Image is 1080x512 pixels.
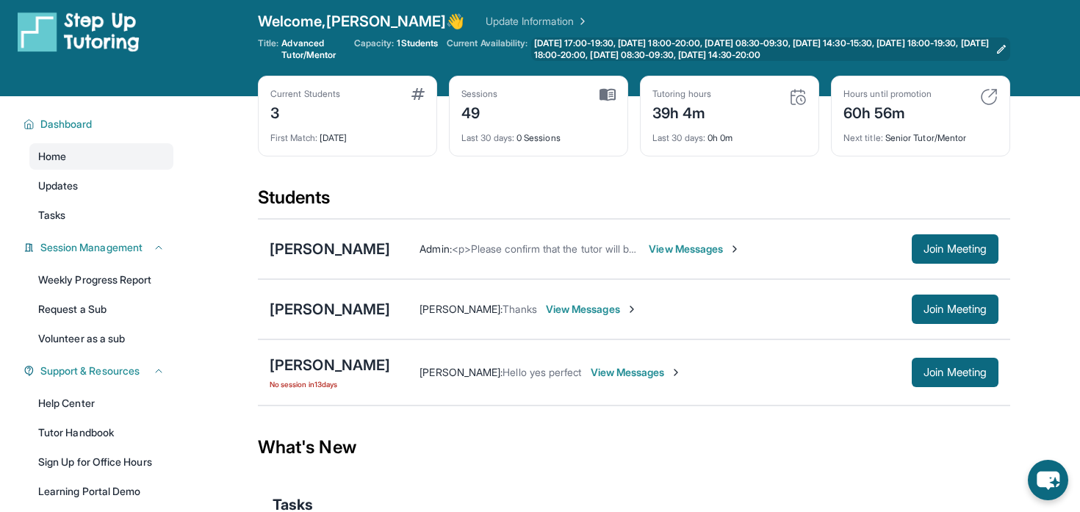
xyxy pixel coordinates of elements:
div: [PERSON_NAME] [270,355,390,375]
span: Title: [258,37,278,61]
span: Tasks [38,208,65,223]
div: Students [258,186,1010,218]
img: Chevron-Right [729,243,741,255]
a: Request a Sub [29,296,173,322]
div: 0h 0m [652,123,807,144]
a: Weekly Progress Report [29,267,173,293]
img: Chevron-Right [670,367,682,378]
span: [DATE] 17:00-19:30, [DATE] 18:00-20:00, [DATE] 08:30-09:30, [DATE] 14:30-15:30, [DATE] 18:00-19:3... [534,37,990,61]
div: [PERSON_NAME] [270,239,390,259]
button: chat-button [1028,460,1068,500]
span: Join Meeting [924,245,987,253]
button: Session Management [35,240,165,255]
a: Home [29,143,173,170]
button: Join Meeting [912,234,998,264]
div: 3 [270,100,340,123]
a: Update Information [486,14,588,29]
span: Join Meeting [924,305,987,314]
span: [PERSON_NAME] : [420,366,503,378]
span: Updates [38,179,79,193]
span: Hello yes perfect [503,366,581,378]
div: Current Students [270,88,340,100]
span: Advanced Tutor/Mentor [281,37,345,61]
button: Join Meeting [912,295,998,324]
img: card [600,88,616,101]
span: Dashboard [40,117,93,131]
span: Join Meeting [924,368,987,377]
span: First Match : [270,132,317,143]
a: Tasks [29,202,173,228]
span: No session in 13 days [270,378,390,390]
span: Last 30 days : [461,132,514,143]
img: card [980,88,998,106]
button: Join Meeting [912,358,998,387]
img: card [789,88,807,106]
span: Next title : [843,132,883,143]
a: [DATE] 17:00-19:30, [DATE] 18:00-20:00, [DATE] 08:30-09:30, [DATE] 14:30-15:30, [DATE] 18:00-19:3... [531,37,1010,61]
span: Support & Resources [40,364,140,378]
div: Tutoring hours [652,88,711,100]
div: [PERSON_NAME] [270,299,390,320]
span: Thanks [503,303,536,315]
span: Last 30 days : [652,132,705,143]
span: [PERSON_NAME] : [420,303,503,315]
a: Volunteer as a sub [29,325,173,352]
a: Help Center [29,390,173,417]
span: Admin : [420,242,451,255]
div: 39h 4m [652,100,711,123]
span: 1 Students [397,37,438,49]
span: View Messages [546,302,638,317]
div: 60h 56m [843,100,932,123]
img: logo [18,11,140,52]
a: Sign Up for Office Hours [29,449,173,475]
img: Chevron Right [574,14,588,29]
div: Senior Tutor/Mentor [843,123,998,144]
a: Updates [29,173,173,199]
span: Capacity: [354,37,395,49]
a: Tutor Handbook [29,419,173,446]
div: Sessions [461,88,498,100]
span: Welcome, [PERSON_NAME] 👋 [258,11,465,32]
span: Current Availability: [447,37,528,61]
span: View Messages [649,242,741,256]
span: <p>Please confirm that the tutor will be able to attend your first assigned meeting time before j... [452,242,982,255]
div: 49 [461,100,498,123]
img: Chevron-Right [626,303,638,315]
img: card [411,88,425,100]
div: 0 Sessions [461,123,616,144]
span: Home [38,149,66,164]
div: [DATE] [270,123,425,144]
div: Hours until promotion [843,88,932,100]
span: Session Management [40,240,143,255]
span: View Messages [591,365,683,380]
a: Learning Portal Demo [29,478,173,505]
button: Support & Resources [35,364,165,378]
div: What's New [258,415,1010,480]
button: Dashboard [35,117,165,131]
